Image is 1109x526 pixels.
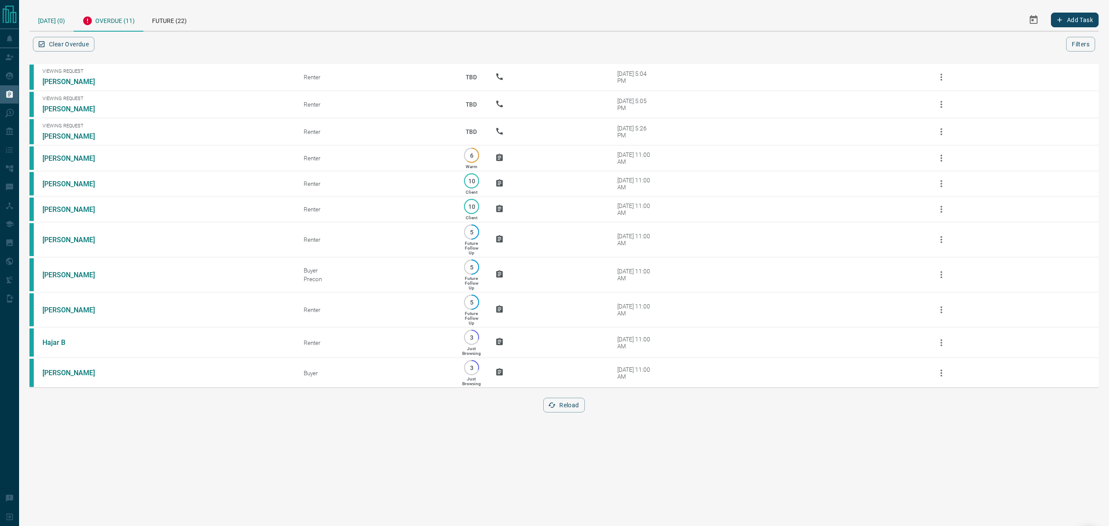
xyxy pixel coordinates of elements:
[466,164,477,169] p: Warm
[29,223,34,256] div: condos.ca
[42,338,107,347] a: Hajar B
[29,328,34,357] div: condos.ca
[468,229,475,235] p: 5
[304,206,447,213] div: Renter
[617,202,654,216] div: [DATE] 11:00 AM
[74,9,143,32] div: Overdue (11)
[468,203,475,210] p: 10
[468,178,475,184] p: 10
[42,271,107,279] a: [PERSON_NAME]
[42,68,291,74] span: Viewing Request
[42,205,107,214] a: [PERSON_NAME]
[304,236,447,243] div: Renter
[42,96,291,101] span: Viewing Request
[304,306,447,313] div: Renter
[304,128,447,135] div: Renter
[617,268,654,282] div: [DATE] 11:00 AM
[617,233,654,247] div: [DATE] 11:00 AM
[468,264,475,270] p: 5
[468,334,475,341] p: 3
[1066,37,1095,52] button: Filters
[143,9,195,31] div: Future (22)
[304,370,447,377] div: Buyer
[617,97,654,111] div: [DATE] 5:05 PM
[304,339,447,346] div: Renter
[29,9,74,31] div: [DATE] (0)
[42,123,291,129] span: Viewing Request
[33,37,94,52] button: Clear Overdue
[460,120,482,143] p: TBD
[29,119,34,144] div: condos.ca
[468,299,475,305] p: 5
[29,92,34,117] div: condos.ca
[465,276,478,290] p: Future Follow Up
[304,74,447,81] div: Renter
[460,93,482,116] p: TBD
[42,180,107,188] a: [PERSON_NAME]
[42,78,107,86] a: [PERSON_NAME]
[468,364,475,371] p: 3
[304,155,447,162] div: Renter
[29,65,34,90] div: condos.ca
[29,293,34,326] div: condos.ca
[466,190,477,195] p: Client
[304,267,447,274] div: Buyer
[543,398,584,412] button: Reload
[465,241,478,255] p: Future Follow Up
[304,101,447,108] div: Renter
[1051,13,1099,27] button: Add Task
[42,306,107,314] a: [PERSON_NAME]
[462,377,481,386] p: Just Browsing
[304,180,447,187] div: Renter
[29,359,34,387] div: condos.ca
[42,154,107,162] a: [PERSON_NAME]
[466,215,477,220] p: Client
[29,146,34,170] div: condos.ca
[617,177,654,191] div: [DATE] 11:00 AM
[617,366,654,380] div: [DATE] 11:00 AM
[42,132,107,140] a: [PERSON_NAME]
[468,152,475,159] p: 6
[29,198,34,221] div: condos.ca
[42,369,107,377] a: [PERSON_NAME]
[617,151,654,165] div: [DATE] 11:00 AM
[42,105,107,113] a: [PERSON_NAME]
[1023,10,1044,30] button: Select Date Range
[617,336,654,350] div: [DATE] 11:00 AM
[617,125,654,139] div: [DATE] 5:26 PM
[617,70,654,84] div: [DATE] 5:04 PM
[460,65,482,89] p: TBD
[465,311,478,325] p: Future Follow Up
[617,303,654,317] div: [DATE] 11:00 AM
[42,236,107,244] a: [PERSON_NAME]
[29,258,34,291] div: condos.ca
[304,276,447,282] div: Precon
[462,346,481,356] p: Just Browsing
[29,172,34,195] div: condos.ca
